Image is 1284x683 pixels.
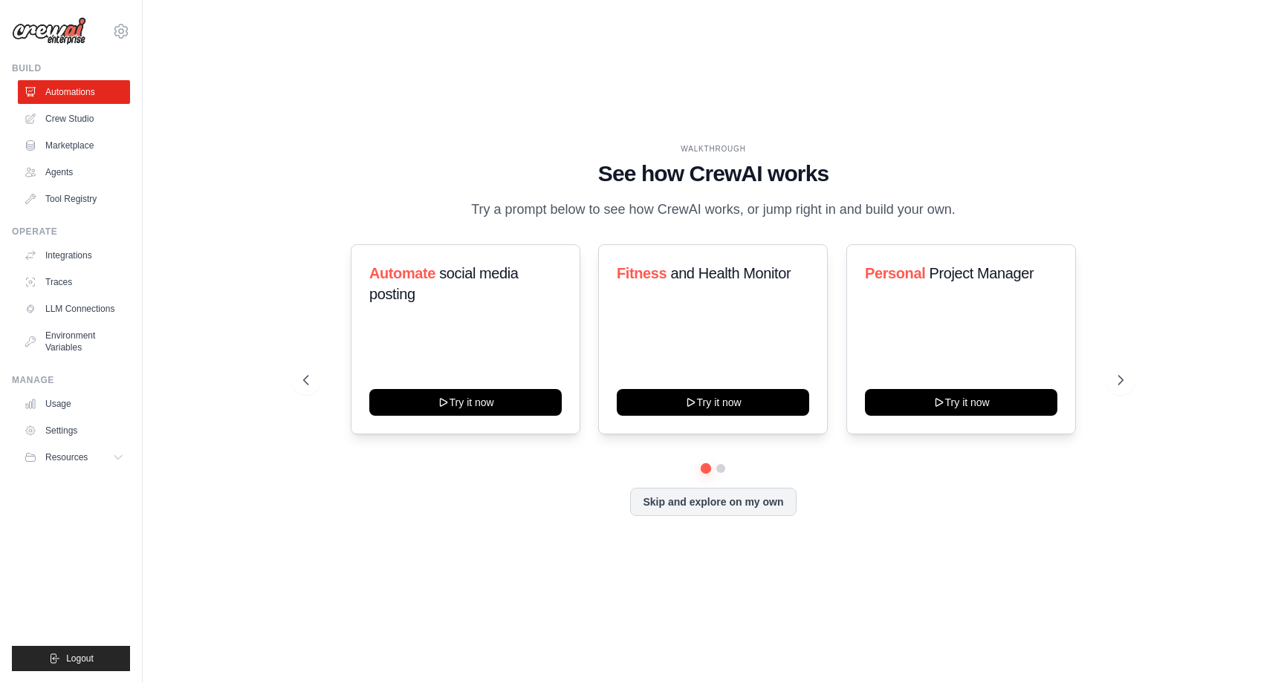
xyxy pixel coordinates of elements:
a: Environment Variables [18,324,130,359]
div: Manage [12,374,130,386]
span: Personal [865,265,925,281]
div: Build [12,62,130,74]
span: Resources [45,451,88,463]
button: Logout [12,646,130,671]
div: Operate [12,226,130,238]
iframe: Chat Widget [1210,612,1284,683]
span: Fitness [617,265,667,281]
p: Try a prompt below to see how CrewAI works, or jump right in and build your own. [464,199,963,220]
a: Usage [18,392,130,416]
a: Traces [18,270,130,294]
a: Integrations [18,244,130,267]
span: and Health Monitor [671,265,791,281]
a: Crew Studio [18,107,130,131]
button: Try it now [369,389,562,416]
div: WALKTHROUGH [303,143,1123,154]
span: Project Manager [929,265,1034,281]
span: Logout [66,653,94,664]
img: Logo [12,17,86,45]
a: LLM Connections [18,297,130,321]
button: Resources [18,445,130,469]
a: Automations [18,80,130,104]
h1: See how CrewAI works [303,160,1123,187]
a: Settings [18,419,130,442]
a: Agents [18,160,130,184]
button: Skip and explore on my own [630,488,796,516]
a: Marketplace [18,134,130,157]
span: social media posting [369,265,519,302]
button: Try it now [865,389,1057,416]
span: Automate [369,265,435,281]
a: Tool Registry [18,187,130,211]
button: Try it now [617,389,809,416]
